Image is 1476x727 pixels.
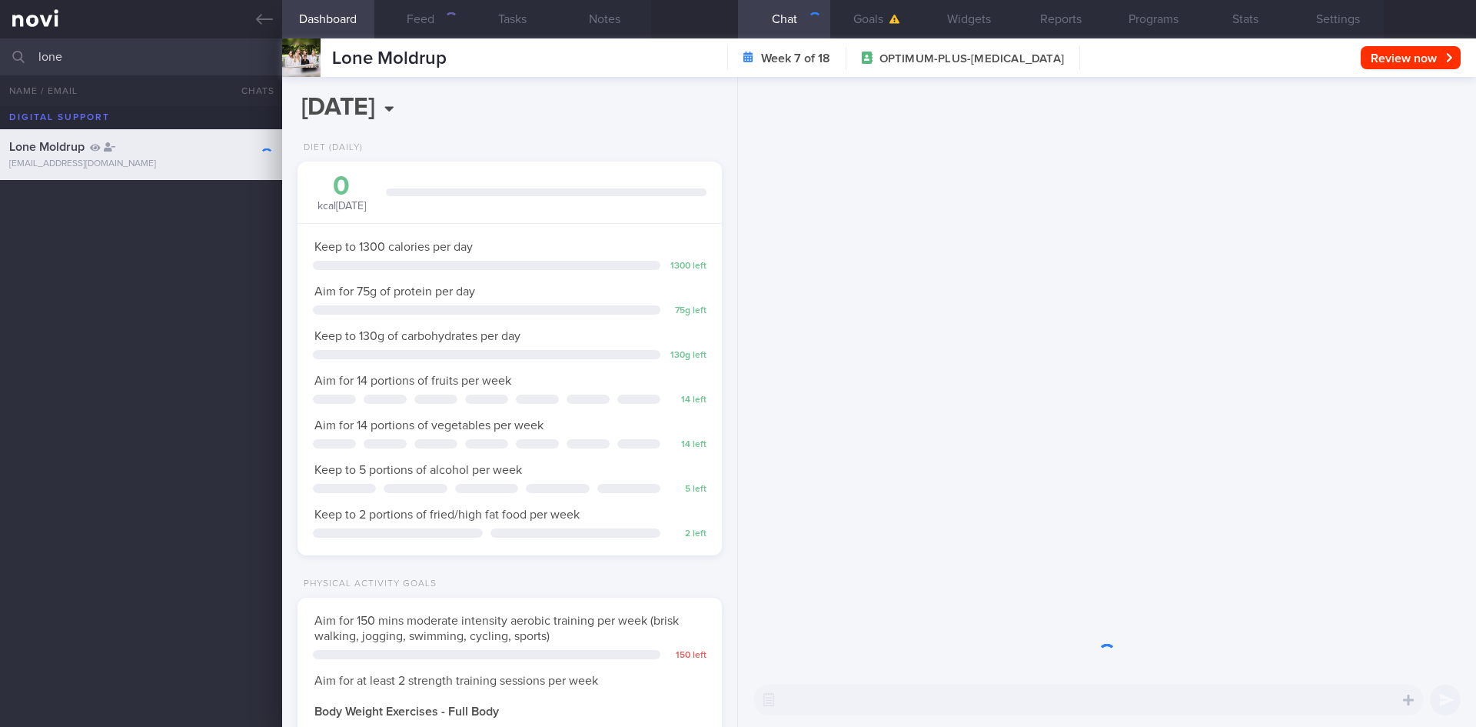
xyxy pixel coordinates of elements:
[332,49,447,68] span: Lone Moldrup
[314,285,475,298] span: Aim for 75g of protein per day
[314,241,473,253] span: Keep to 1300 calories per day
[9,141,85,153] span: Lone Moldrup
[761,51,830,66] strong: Week 7 of 18
[314,675,598,687] span: Aim for at least 2 strength training sessions per week
[298,579,437,590] div: Physical Activity Goals
[221,75,282,106] button: Chats
[313,173,371,200] div: 0
[314,464,522,476] span: Keep to 5 portions of alcohol per week
[313,173,371,214] div: kcal [DATE]
[668,395,706,406] div: 14 left
[314,509,580,521] span: Keep to 2 portions of fried/high fat food per week
[668,305,706,317] div: 75 g left
[668,484,706,495] div: 5 left
[314,419,544,432] span: Aim for 14 portions of vegetables per week
[314,375,511,387] span: Aim for 14 portions of fruits per week
[668,439,706,451] div: 14 left
[1361,46,1461,69] button: Review now
[668,350,706,362] div: 130 g left
[298,142,363,154] div: Diet (Daily)
[668,261,706,272] div: 1300 left
[314,705,499,718] strong: Body Weight Exercises - Full Body
[314,330,520,342] span: Keep to 130g of carbohydrates per day
[879,52,1064,67] span: OPTIMUM-PLUS-[MEDICAL_DATA]
[668,650,706,662] div: 150 left
[9,158,273,170] div: [EMAIL_ADDRESS][DOMAIN_NAME]
[668,529,706,540] div: 2 left
[314,615,679,642] span: Aim for 150 mins moderate intensity aerobic training per week (brisk walking, jogging, swimming, ...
